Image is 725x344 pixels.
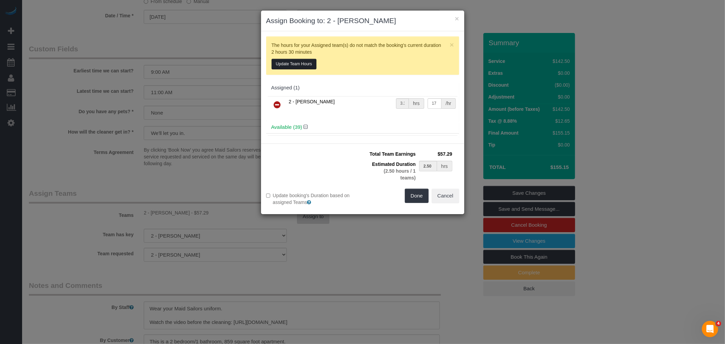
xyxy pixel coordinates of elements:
span: × [450,41,454,49]
button: Cancel [432,189,459,203]
span: 2 - [PERSON_NAME] [289,99,335,104]
div: /hr [442,98,455,109]
td: $57.29 [417,149,454,159]
p: The hours for your Assigned team(s) do not match the booking's current duration 2 hours 30 minutes [272,42,447,69]
button: × [455,15,459,22]
div: hrs [437,161,452,171]
div: Assigned (1) [271,85,454,91]
span: 000 - TEAM JOB [289,138,325,143]
button: Update Team Hours [272,59,317,69]
span: Estimated Duration [372,161,416,167]
div: (2.50 hours / 1 teams) [369,168,416,181]
h3: Assign Booking to: 2 - [PERSON_NAME] [266,16,459,26]
td: Total Team Earnings [368,149,418,159]
button: Done [405,189,429,203]
input: Update booking's Duration based on assigned Teams [266,193,271,198]
button: Close [450,41,454,48]
div: hrs [409,98,424,109]
label: Update booking's Duration based on assigned Teams [266,192,358,206]
span: 4 [716,321,721,326]
iframe: Intercom live chat [702,321,718,337]
h4: Available (39) [271,124,454,130]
